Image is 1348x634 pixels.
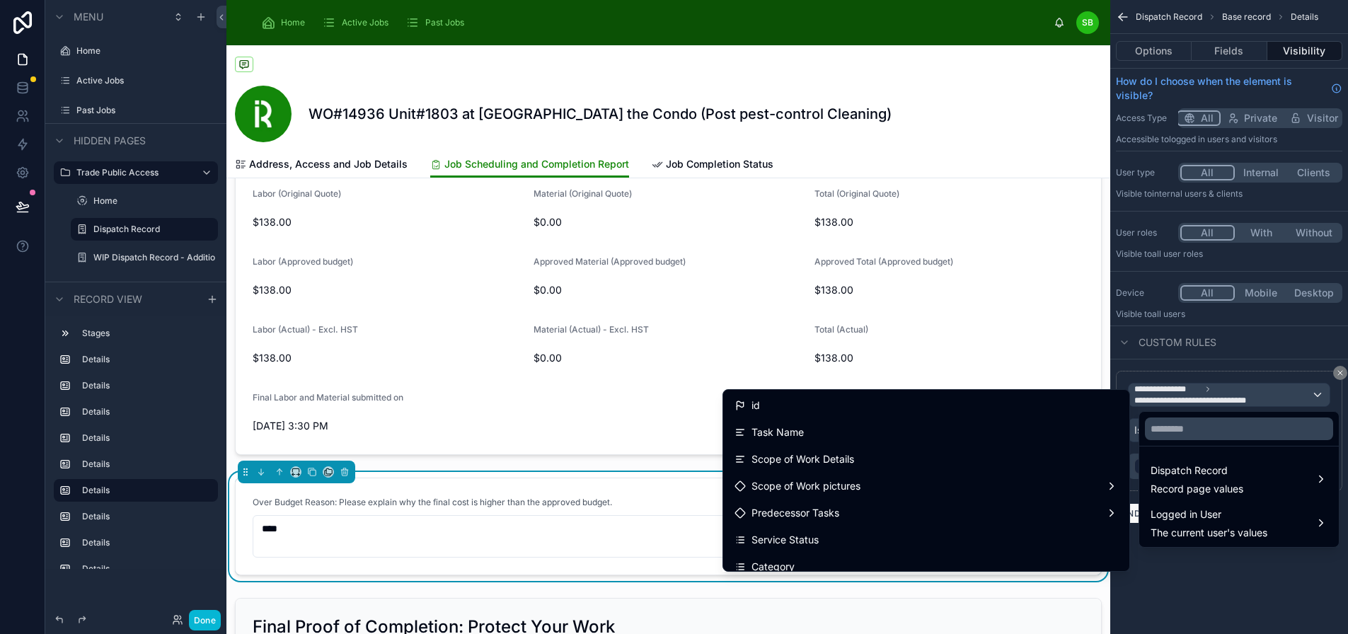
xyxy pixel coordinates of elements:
[318,10,398,35] a: Active Jobs
[751,558,795,575] span: Category
[342,17,388,28] span: Active Jobs
[1151,482,1243,496] span: Record page values
[1151,506,1267,523] span: Logged in User
[250,7,1054,38] div: scrollable content
[1082,17,1093,28] span: SB
[249,157,408,171] span: Address, Access and Job Details
[751,397,760,414] span: id
[401,10,474,35] a: Past Jobs
[751,531,819,548] span: Service Status
[309,104,892,124] h1: WO#14936 Unit#1803 at [GEOGRAPHIC_DATA] the Condo (Post pest-control Cleaning)
[235,151,408,180] a: Address, Access and Job Details
[666,157,773,171] span: Job Completion Status
[1151,462,1243,479] span: Dispatch Record
[1151,526,1267,540] span: The current user's values
[751,451,854,468] span: Scope of Work Details
[425,17,464,28] span: Past Jobs
[257,10,315,35] a: Home
[281,17,305,28] span: Home
[444,157,629,171] span: Job Scheduling and Completion Report
[430,151,629,178] a: Job Scheduling and Completion Report
[751,478,860,495] span: Scope of Work pictures
[652,151,773,180] a: Job Completion Status
[253,497,612,508] span: Over Budget Reason: Please explain why the final cost is higher than the approved budget.
[751,424,804,441] span: Task Name
[751,505,839,521] span: Predecessor Tasks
